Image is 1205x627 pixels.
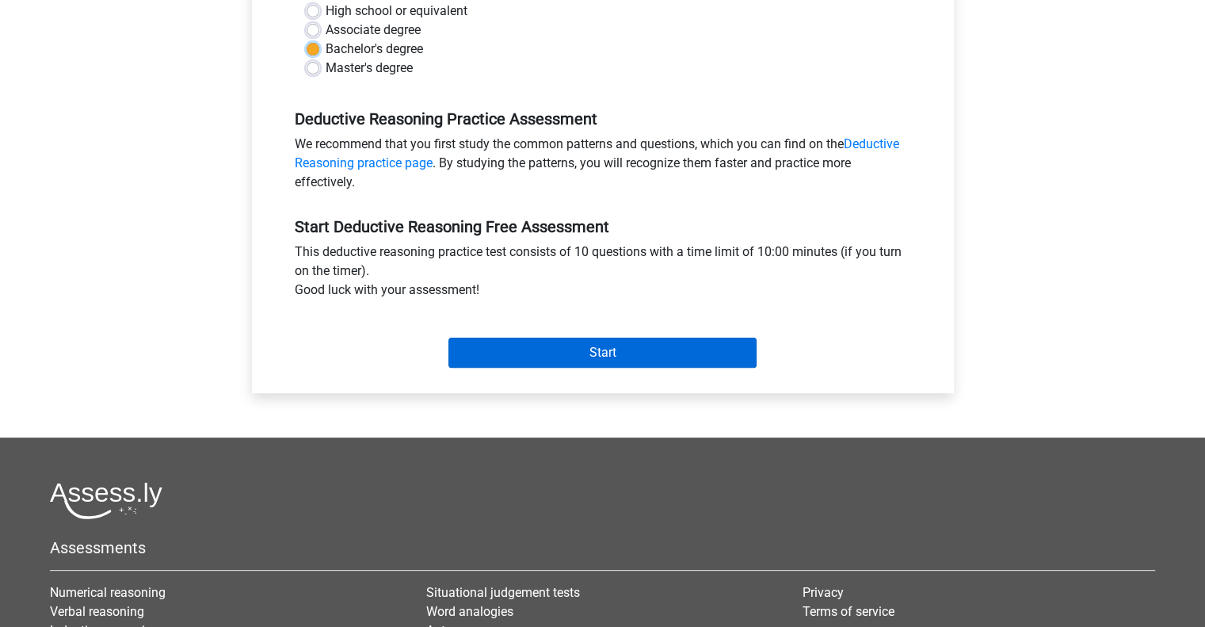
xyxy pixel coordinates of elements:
img: Assessly logo [50,482,162,519]
a: Numerical reasoning [50,585,166,600]
label: Master's degree [326,59,413,78]
a: Verbal reasoning [50,604,144,619]
input: Start [448,338,757,368]
label: High school or equivalent [326,2,467,21]
label: Associate degree [326,21,421,40]
a: Situational judgement tests [426,585,580,600]
h5: Deductive Reasoning Practice Assessment [295,109,911,128]
h5: Assessments [50,538,1155,557]
div: We recommend that you first study the common patterns and questions, which you can find on the . ... [283,135,923,198]
div: This deductive reasoning practice test consists of 10 questions with a time limit of 10:00 minute... [283,243,923,306]
label: Bachelor's degree [326,40,423,59]
a: Word analogies [426,604,513,619]
a: Privacy [803,585,844,600]
h5: Start Deductive Reasoning Free Assessment [295,217,911,236]
a: Terms of service [803,604,894,619]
